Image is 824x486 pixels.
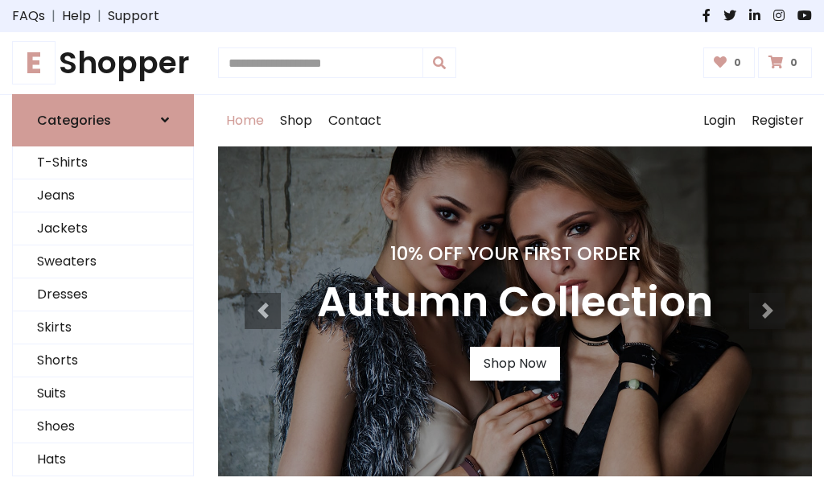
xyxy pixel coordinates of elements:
[13,245,193,278] a: Sweaters
[12,45,194,81] h1: Shopper
[13,311,193,344] a: Skirts
[12,6,45,26] a: FAQs
[45,6,62,26] span: |
[470,347,560,381] a: Shop Now
[91,6,108,26] span: |
[317,278,713,327] h3: Autumn Collection
[12,41,56,84] span: E
[695,95,744,146] a: Login
[703,47,756,78] a: 0
[13,377,193,410] a: Suits
[12,94,194,146] a: Categories
[13,179,193,212] a: Jeans
[272,95,320,146] a: Shop
[730,56,745,70] span: 0
[13,443,193,476] a: Hats
[108,6,159,26] a: Support
[13,410,193,443] a: Shoes
[37,113,111,128] h6: Categories
[13,344,193,377] a: Shorts
[12,45,194,81] a: EShopper
[13,278,193,311] a: Dresses
[218,95,272,146] a: Home
[317,242,713,265] h4: 10% Off Your First Order
[62,6,91,26] a: Help
[320,95,389,146] a: Contact
[786,56,801,70] span: 0
[13,212,193,245] a: Jackets
[758,47,812,78] a: 0
[744,95,812,146] a: Register
[13,146,193,179] a: T-Shirts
